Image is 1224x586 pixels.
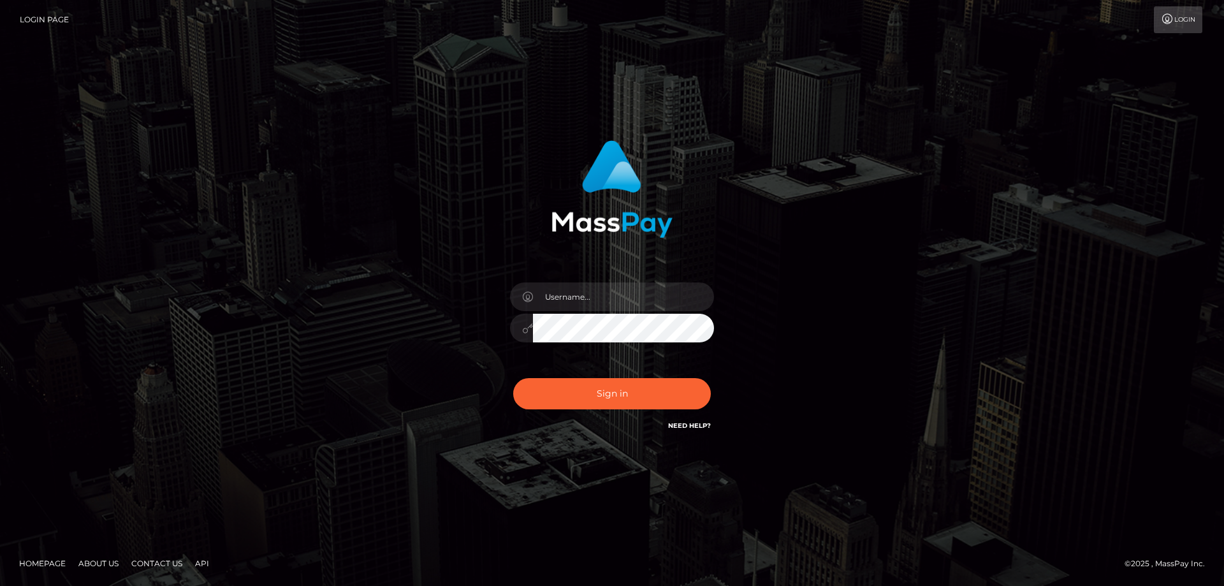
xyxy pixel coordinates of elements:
[533,282,714,311] input: Username...
[20,6,69,33] a: Login Page
[1154,6,1202,33] a: Login
[73,553,124,573] a: About Us
[14,553,71,573] a: Homepage
[190,553,214,573] a: API
[551,140,673,238] img: MassPay Login
[1125,557,1214,571] div: © 2025 , MassPay Inc.
[668,421,711,430] a: Need Help?
[126,553,187,573] a: Contact Us
[513,378,711,409] button: Sign in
